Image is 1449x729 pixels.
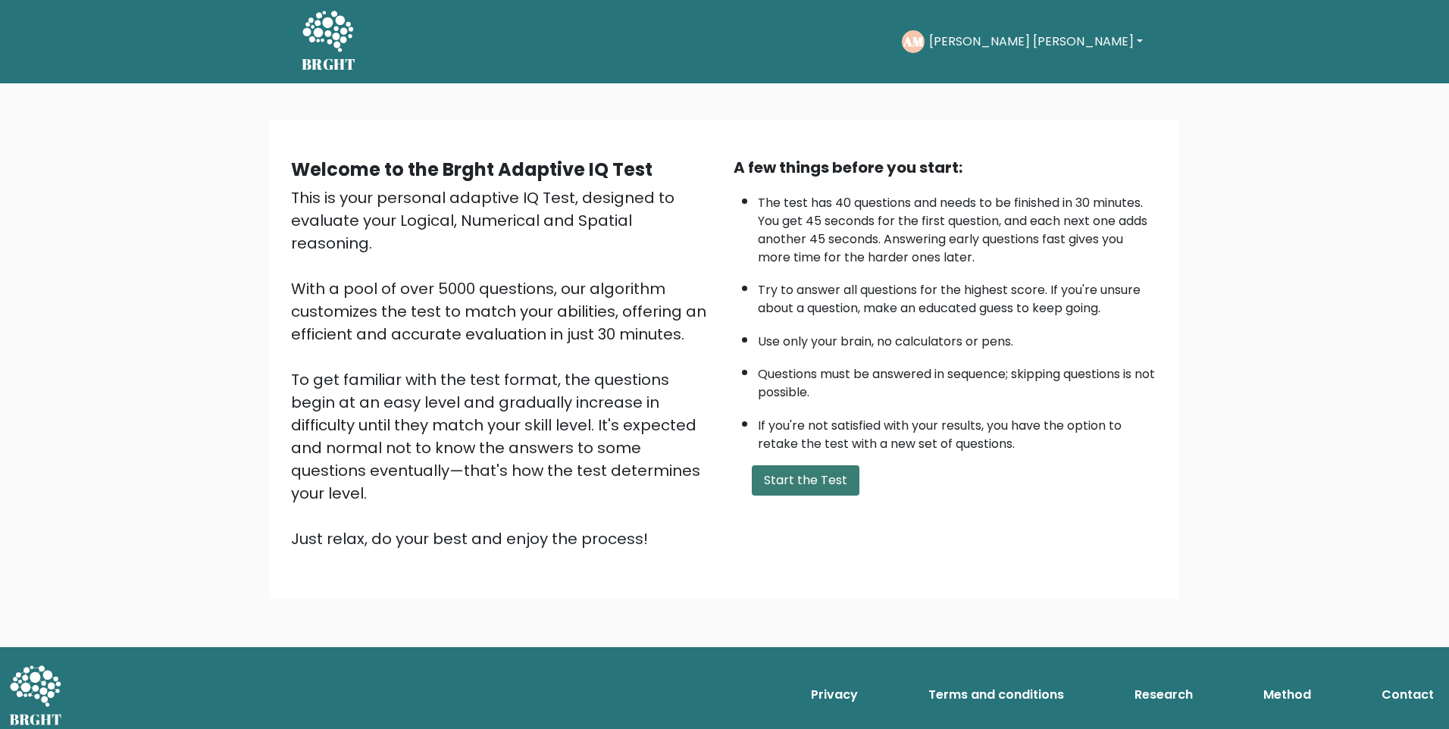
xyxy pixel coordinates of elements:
text: AM [903,33,924,50]
div: This is your personal adaptive IQ Test, designed to evaluate your Logical, Numerical and Spatial ... [291,186,715,550]
a: Terms and conditions [922,680,1070,710]
li: Use only your brain, no calculators or pens. [758,325,1158,351]
a: Contact [1375,680,1440,710]
button: [PERSON_NAME] [PERSON_NAME] [925,32,1147,52]
a: Research [1128,680,1199,710]
li: If you're not satisfied with your results, you have the option to retake the test with a new set ... [758,409,1158,453]
button: Start the Test [752,465,859,496]
li: The test has 40 questions and needs to be finished in 30 minutes. You get 45 seconds for the firs... [758,186,1158,267]
b: Welcome to the Brght Adaptive IQ Test [291,157,653,182]
div: A few things before you start: [734,156,1158,179]
h5: BRGHT [302,55,356,74]
a: Privacy [805,680,864,710]
li: Questions must be answered in sequence; skipping questions is not possible. [758,358,1158,402]
li: Try to answer all questions for the highest score. If you're unsure about a question, make an edu... [758,274,1158,318]
a: BRGHT [302,6,356,77]
a: Method [1257,680,1317,710]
